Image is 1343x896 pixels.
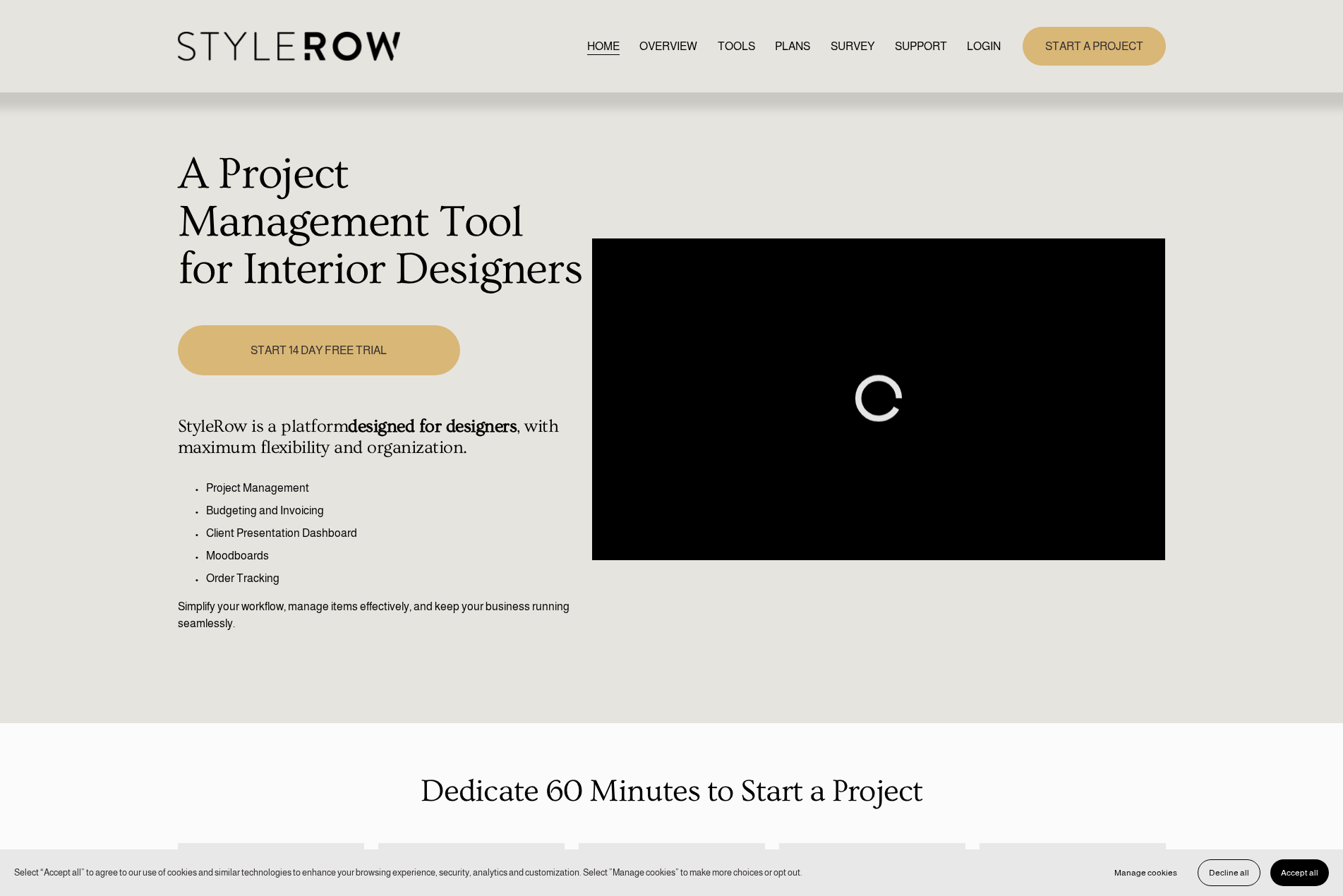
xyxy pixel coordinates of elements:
a: LOGIN [967,37,1001,56]
img: StyleRow [178,32,400,61]
button: Manage cookies [1104,859,1188,886]
a: START 14 DAY FREE TRIAL [178,325,460,375]
p: Select “Accept all” to agree to our use of cookies and similar technologies to enhance your brows... [14,866,802,879]
p: Project Management [206,480,585,497]
button: Accept all [1270,859,1329,886]
strong: designed for designers [348,416,517,437]
a: HOME [587,37,620,56]
span: SUPPORT [895,38,947,55]
a: folder dropdown [895,37,947,56]
a: PLANS [775,37,810,56]
h1: A Project Management Tool for Interior Designers [178,151,585,294]
p: Budgeting and Invoicing [206,502,585,519]
button: Decline all [1198,859,1260,886]
p: Client Presentation Dashboard [206,525,585,542]
p: Dedicate 60 Minutes to Start a Project [178,768,1166,815]
h4: StyleRow is a platform , with maximum flexibility and organization. [178,416,585,459]
a: TOOLS [718,37,755,56]
a: START A PROJECT [1023,27,1166,66]
span: Decline all [1209,868,1249,878]
p: Simplify your workflow, manage items effectively, and keep your business running seamlessly. [178,598,585,632]
span: Manage cookies [1114,868,1177,878]
a: OVERVIEW [639,37,697,56]
span: Accept all [1281,868,1318,878]
a: SURVEY [831,37,874,56]
p: Order Tracking [206,570,585,587]
p: Moodboards [206,547,585,564]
